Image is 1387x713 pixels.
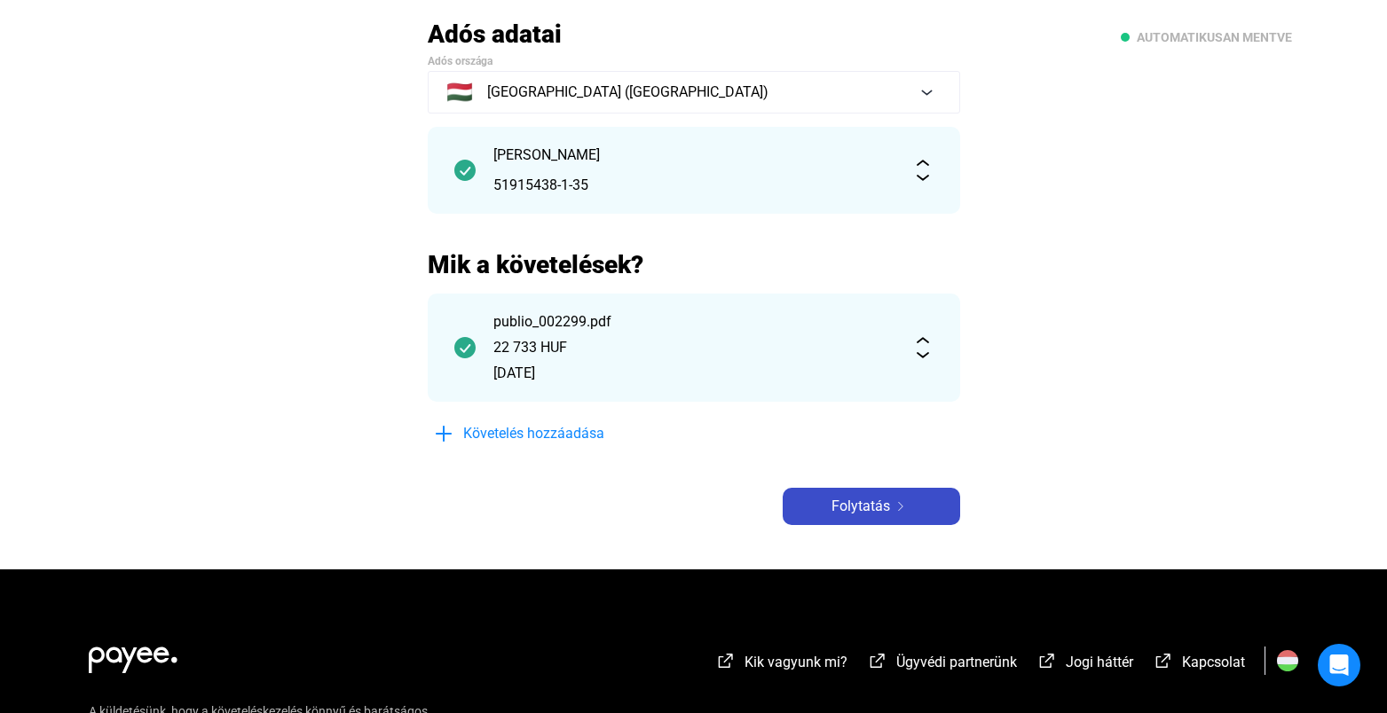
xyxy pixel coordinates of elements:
span: Követelés hozzáadása [463,423,604,444]
span: Folytatás [831,496,890,517]
div: [PERSON_NAME] [493,145,894,166]
button: plus-blueKövetelés hozzáadása [428,415,694,452]
span: [GEOGRAPHIC_DATA] ([GEOGRAPHIC_DATA]) [487,82,768,103]
img: HU.svg [1277,650,1298,671]
a: external-link-whiteKik vagyunk mi? [715,656,847,673]
img: checkmark-darker-green-circle [454,337,476,358]
span: Kik vagyunk mi? [745,654,847,670]
div: publio_002299.pdf [493,311,894,333]
div: 22 733 HUF [493,337,894,358]
span: Adós országa [428,55,493,67]
div: Open Intercom Messenger [1318,644,1360,686]
button: Folytatásarrow-right-white [783,488,960,525]
div: 51915438-1-35 [493,175,894,196]
img: plus-blue [433,423,454,444]
img: external-link-white [1036,652,1058,670]
img: expand [912,160,934,181]
img: arrow-right-white [890,502,911,511]
img: white-payee-white-dot.svg [89,637,177,673]
div: [DATE] [493,363,894,384]
a: external-link-whiteÜgyvédi partnerünk [867,656,1017,673]
img: checkmark-darker-green-circle [454,160,476,181]
h2: Adós adatai [428,19,960,50]
span: Kapcsolat [1182,654,1245,670]
span: 🇭🇺 [446,82,473,103]
span: Jogi háttér [1066,654,1133,670]
span: Ügyvédi partnerünk [896,654,1017,670]
img: expand [912,337,934,358]
button: 🇭🇺[GEOGRAPHIC_DATA] ([GEOGRAPHIC_DATA]) [428,71,960,114]
a: external-link-whiteKapcsolat [1153,656,1245,673]
img: external-link-white [1153,652,1174,670]
img: external-link-white [715,652,737,670]
h2: Mik a követelések? [428,249,960,280]
img: external-link-white [867,652,888,670]
a: external-link-whiteJogi háttér [1036,656,1133,673]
